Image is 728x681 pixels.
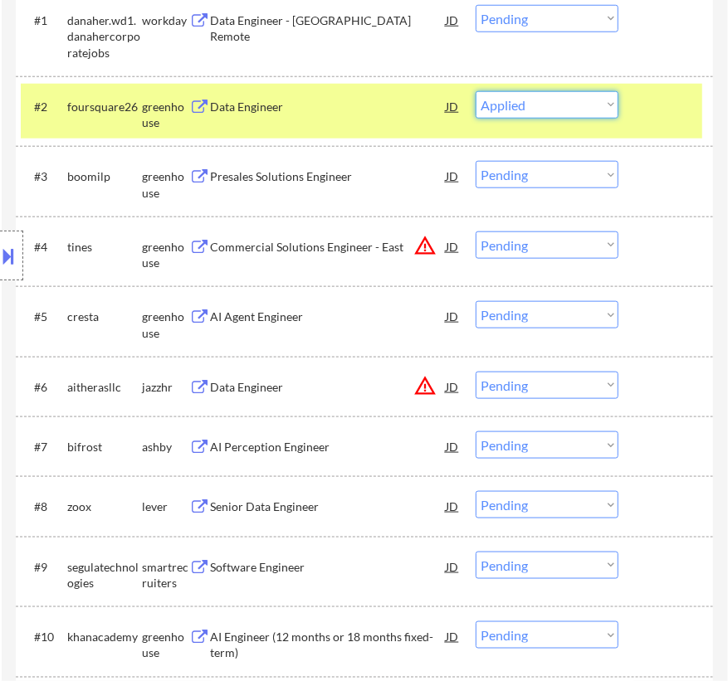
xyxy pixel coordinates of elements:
div: foursquare26 [67,99,142,115]
div: khanacademy [67,629,142,645]
div: greenhouse [142,629,189,661]
div: #2 [34,99,54,115]
div: workday [142,12,189,29]
div: danaher.wd1.danahercorporatejobs [67,12,142,61]
div: AI Engineer (12 months or 18 months fixed-term) [210,629,446,661]
div: smartrecruiters [142,559,189,591]
div: #10 [34,629,54,645]
div: JD [444,91,460,121]
div: JD [444,161,460,191]
div: Data Engineer [210,379,446,396]
div: greenhouse [142,99,189,131]
div: #1 [34,12,54,29]
div: ashby [142,439,189,455]
div: #7 [34,439,54,455]
div: #9 [34,559,54,576]
div: segulatechnologies [67,559,142,591]
div: AI Perception Engineer [210,439,446,455]
div: JD [444,621,460,651]
button: warning_amber [413,374,437,397]
div: JD [444,231,460,261]
div: Software Engineer [210,559,446,576]
div: JD [444,5,460,35]
div: JD [444,301,460,331]
div: JD [444,491,460,521]
div: lever [142,499,189,515]
div: Senior Data Engineer [210,499,446,515]
div: Presales Solutions Engineer [210,168,446,185]
div: Data Engineer - [GEOGRAPHIC_DATA] Remote [210,12,446,45]
div: AI Agent Engineer [210,309,446,325]
div: JD [444,431,460,461]
div: bifrost [67,439,142,455]
div: #8 [34,499,54,515]
div: Commercial Solutions Engineer - East [210,239,446,255]
div: Data Engineer [210,99,446,115]
div: JD [444,552,460,581]
button: warning_amber [413,234,437,257]
div: JD [444,372,460,401]
div: zoox [67,499,142,515]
